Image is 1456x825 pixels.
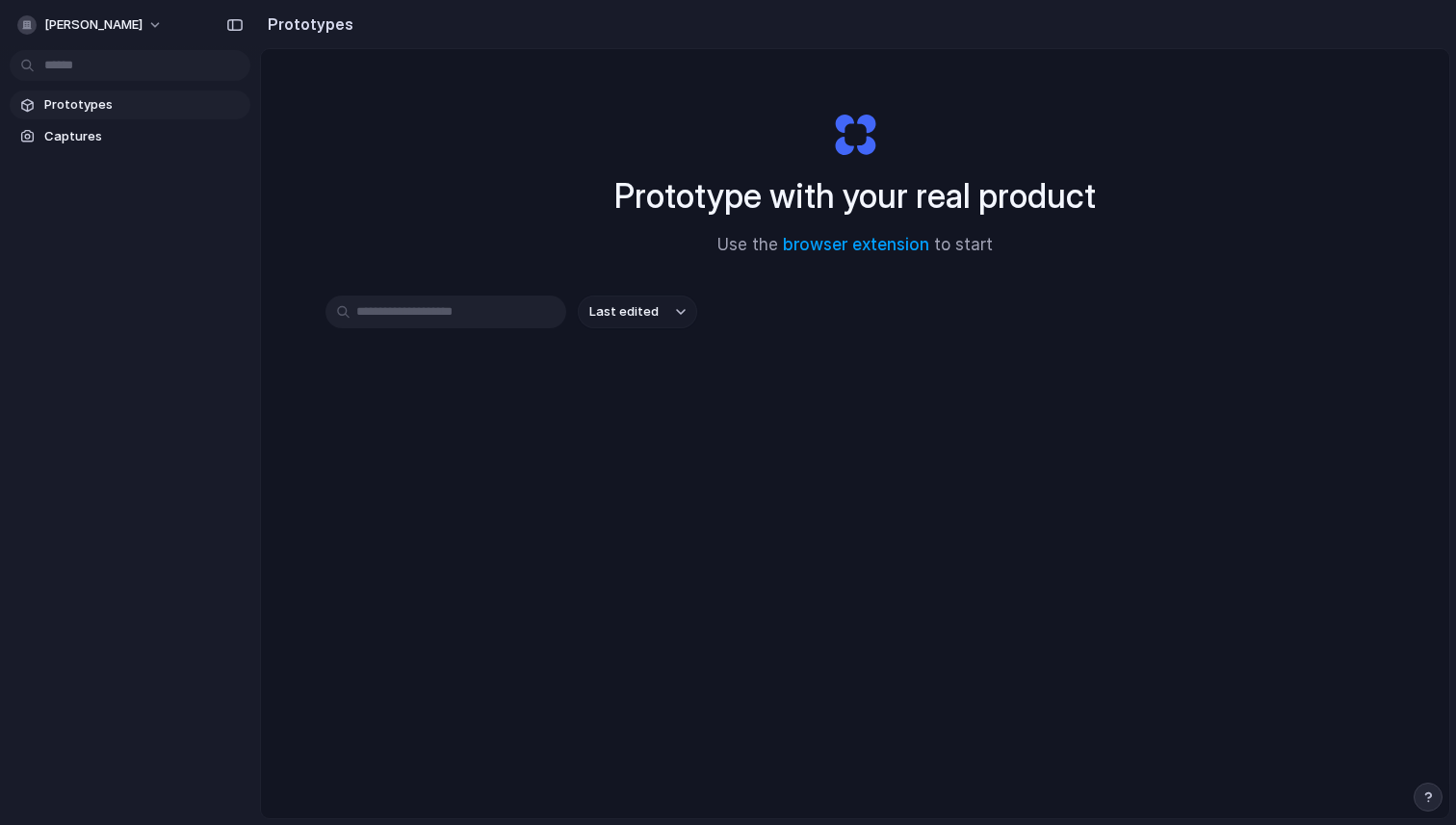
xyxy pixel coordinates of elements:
[578,296,697,328] button: Last edited
[614,170,1096,221] h1: Prototype with your real product
[783,235,929,254] a: browser extension
[717,233,993,258] span: Use the to start
[10,122,250,151] a: Captures
[44,15,143,35] span: [PERSON_NAME]
[44,127,243,146] span: Captures
[10,10,172,40] button: [PERSON_NAME]
[10,90,250,119] a: Prototypes
[589,302,659,322] span: Last edited
[44,95,243,115] span: Prototypes
[260,13,353,36] h2: Prototypes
